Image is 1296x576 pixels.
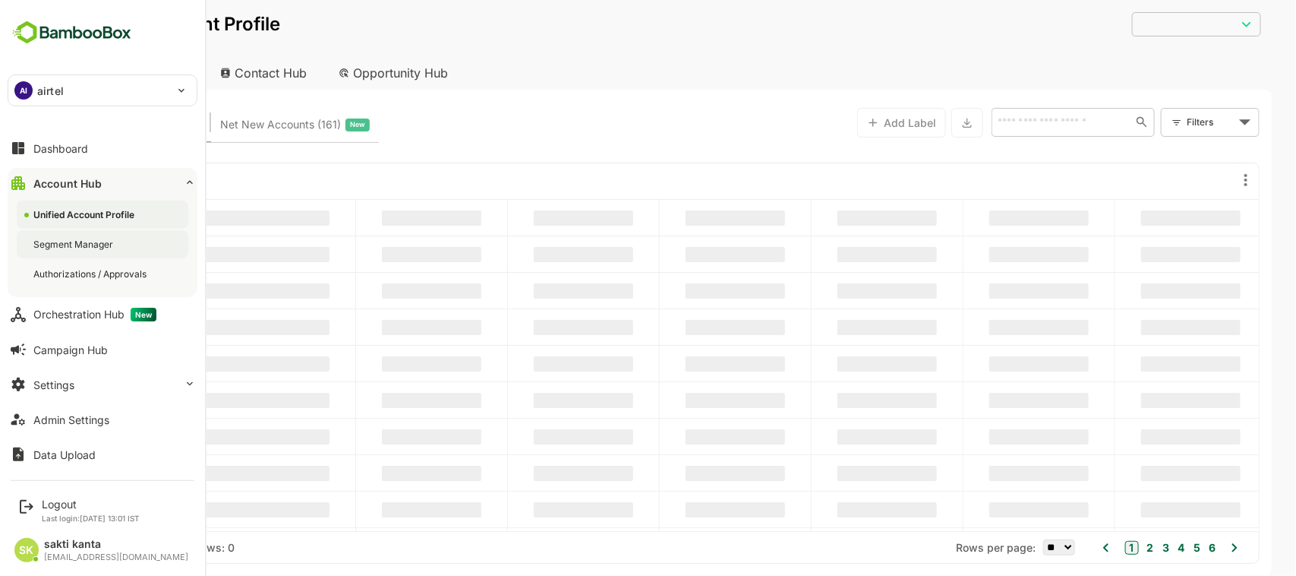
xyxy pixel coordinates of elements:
[44,538,188,551] div: sakti kanta
[297,115,312,135] span: New
[33,378,74,391] div: Settings
[131,308,156,321] span: New
[155,56,267,90] div: Contact Hub
[8,369,197,400] button: Settings
[1072,541,1086,555] button: 1
[804,108,893,138] button: Add Label
[46,541,181,554] div: Total Rows: NaN | Rows: 0
[1121,540,1132,556] button: 4
[33,238,116,251] div: Segment Manager
[24,15,227,33] p: Unified Account Profile
[167,115,288,135] span: Net New Accounts ( 161 )
[8,439,197,470] button: Data Upload
[33,142,88,155] div: Dashboard
[8,133,197,163] button: Dashboard
[167,115,317,135] div: Newly surfaced ICP-fit accounts from Intent, Website, LinkedIn, and other engagement signals.
[33,208,137,221] div: Unified Account Profile
[8,75,197,106] div: AIairtel
[33,177,102,190] div: Account Hub
[903,541,982,554] span: Rows per page:
[273,56,408,90] div: Opportunity Hub
[1152,540,1162,556] button: 6
[1132,106,1206,138] div: Filters
[898,108,930,138] button: Export the selected data as CSV
[33,267,150,280] div: Authorizations / Approvals
[54,115,140,135] span: Known accounts you’ve identified to target - imported from CRM, Offline upload, or promoted from ...
[1090,540,1101,556] button: 2
[1134,114,1182,130] div: Filters
[33,343,108,356] div: Campaign Hub
[1137,540,1147,556] button: 5
[8,18,136,47] img: BambooboxFullLogoMark.5f36c76dfaba33ec1ec1367b70bb1252.svg
[1105,540,1116,556] button: 3
[33,413,109,426] div: Admin Settings
[8,299,197,330] button: Orchestration HubNew
[24,56,149,90] div: Account Hub
[8,168,197,198] button: Account Hub
[8,334,197,365] button: Campaign Hub
[33,308,156,321] div: Orchestration Hub
[33,448,96,461] div: Data Upload
[42,514,140,523] p: Last login: [DATE] 13:01 IST
[8,404,197,435] button: Admin Settings
[1079,11,1208,37] div: ​
[44,552,188,562] div: [EMAIL_ADDRESS][DOMAIN_NAME]
[42,498,140,511] div: Logout
[37,83,64,99] p: airtel
[14,81,33,100] div: AI
[14,538,39,562] div: SK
